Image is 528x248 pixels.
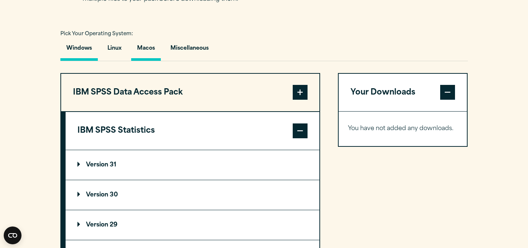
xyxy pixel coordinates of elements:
[4,226,21,244] button: Open CMP widget
[339,74,467,112] button: Your Downloads
[131,40,161,61] button: Macos
[77,222,117,228] p: Version 29
[66,210,319,240] summary: Version 29
[61,74,319,112] button: IBM SPSS Data Access Pack
[165,40,215,61] button: Miscellaneous
[77,192,118,198] p: Version 30
[102,40,127,61] button: Linux
[66,150,319,180] summary: Version 31
[66,112,319,150] button: IBM SPSS Statistics
[66,180,319,210] summary: Version 30
[60,40,98,61] button: Windows
[348,123,458,134] p: You have not added any downloads.
[60,32,133,36] span: Pick Your Operating System:
[77,162,116,168] p: Version 31
[339,111,467,146] div: Your Downloads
